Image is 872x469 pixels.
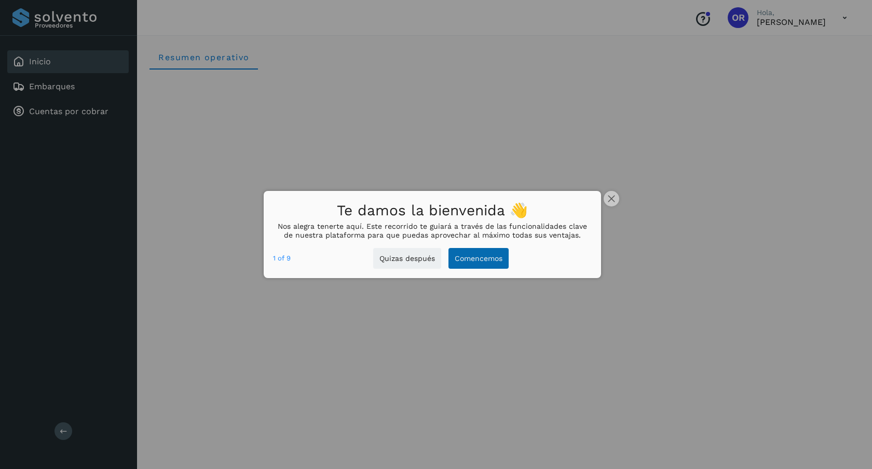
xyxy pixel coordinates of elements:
[373,248,441,269] button: Quizas después
[264,191,601,279] div: Te damos la bienvenida 👋Nos alegra tenerte aquí. Este recorrido te guiará a través de las funcion...
[273,253,291,264] div: 1 of 9
[273,199,592,223] h1: Te damos la bienvenida 👋
[273,253,291,264] div: step 1 of 9
[604,191,619,206] button: close,
[273,222,592,240] p: Nos alegra tenerte aquí. Este recorrido te guiará a través de las funcionalidades clave de nuestr...
[448,248,509,269] button: Comencemos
